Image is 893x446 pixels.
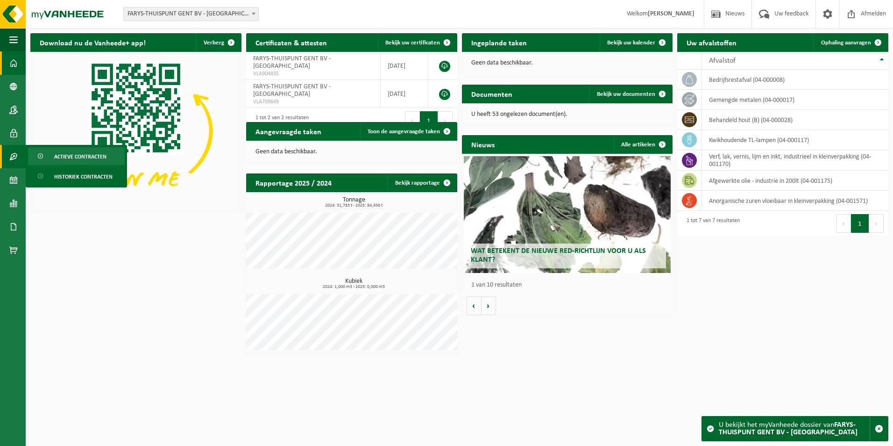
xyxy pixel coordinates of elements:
[381,80,428,108] td: [DATE]
[420,111,438,130] button: 1
[836,214,851,233] button: Previous
[123,7,259,21] span: FARYS-THUISPUNT GENT BV - MARIAKERKE
[28,147,125,165] a: Actieve contracten
[246,173,341,192] h2: Rapportage 2025 / 2024
[482,296,496,315] button: Volgende
[471,60,664,66] p: Geen data beschikbaar.
[30,33,155,51] h2: Download nu de Vanheede+ app!
[648,10,695,17] strong: [PERSON_NAME]
[255,149,448,155] p: Geen data beschikbaar.
[368,129,440,135] span: Toon de aangevraagde taken
[30,52,241,210] img: Download de VHEPlus App
[719,417,870,441] div: U bekijkt het myVanheede dossier van
[253,70,374,78] span: VLA904835
[471,111,664,118] p: U heeft 53 ongelezen document(en).
[462,33,536,51] h2: Ingeplande taken
[251,285,457,289] span: 2024: 1,000 m3 - 2025: 0,000 m3
[251,278,457,289] h3: Kubiek
[253,98,374,106] span: VLA709649
[709,57,736,65] span: Afvalstof
[381,52,428,80] td: [DATE]
[597,91,655,97] span: Bekijk uw documenten
[851,214,869,233] button: 1
[471,247,646,264] span: Wat betekent de nieuwe RED-richtlijn voor u als klant?
[124,7,258,21] span: FARYS-THUISPUNT GENT BV - MARIAKERKE
[360,122,456,141] a: Toon de aangevraagde taken
[814,33,887,52] a: Ophaling aanvragen
[702,171,888,191] td: afgewerkte olie - industrie in 200lt (04-001175)
[702,191,888,211] td: anorganische zuren vloeibaar in kleinverpakking (04-001571)
[607,40,655,46] span: Bekijk uw kalender
[246,33,336,51] h2: Certificaten & attesten
[251,110,309,131] div: 1 tot 2 van 2 resultaten
[600,33,672,52] a: Bekijk uw kalender
[467,296,482,315] button: Vorige
[246,122,331,140] h2: Aangevraagde taken
[196,33,241,52] button: Verberg
[204,40,224,46] span: Verberg
[682,213,740,234] div: 1 tot 7 van 7 resultaten
[869,214,884,233] button: Next
[378,33,456,52] a: Bekijk uw certificaten
[253,83,331,98] span: FARYS-THUISPUNT GENT BV - [GEOGRAPHIC_DATA]
[702,110,888,130] td: behandeld hout (B) (04-000028)
[28,167,125,185] a: Historiek contracten
[821,40,871,46] span: Ophaling aanvragen
[471,282,668,288] p: 1 van 10 resultaten
[251,203,457,208] span: 2024: 31,783 t - 2025: 94,956 t
[677,33,746,51] h2: Uw afvalstoffen
[702,90,888,110] td: gemengde metalen (04-000017)
[464,156,671,273] a: Wat betekent de nieuwe RED-richtlijn voor u als klant?
[438,111,453,130] button: Next
[719,421,858,436] strong: FARYS-THUISPUNT GENT BV - [GEOGRAPHIC_DATA]
[702,70,888,90] td: bedrijfsrestafval (04-000008)
[702,150,888,171] td: verf, lak, vernis, lijm en inkt, industrieel in kleinverpakking (04-001170)
[462,135,504,153] h2: Nieuws
[614,135,672,154] a: Alle artikelen
[388,173,456,192] a: Bekijk rapportage
[251,197,457,208] h3: Tonnage
[589,85,672,103] a: Bekijk uw documenten
[462,85,522,103] h2: Documenten
[253,55,331,70] span: FARYS-THUISPUNT GENT BV - [GEOGRAPHIC_DATA]
[405,111,420,130] button: Previous
[702,130,888,150] td: kwikhoudende TL-lampen (04-000117)
[54,148,106,165] span: Actieve contracten
[385,40,440,46] span: Bekijk uw certificaten
[54,168,113,186] span: Historiek contracten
